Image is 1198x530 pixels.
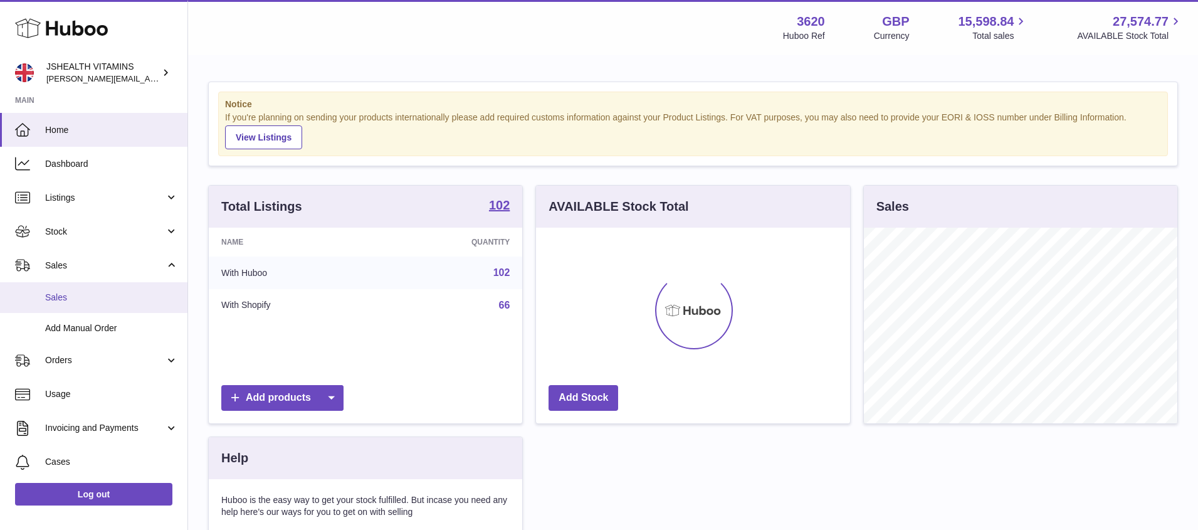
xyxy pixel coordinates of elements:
[46,73,251,83] span: [PERSON_NAME][EMAIL_ADDRESS][DOMAIN_NAME]
[221,385,344,411] a: Add products
[225,98,1161,110] strong: Notice
[45,354,165,366] span: Orders
[876,198,909,215] h3: Sales
[46,61,159,85] div: JSHEALTH VITAMINS
[209,289,378,322] td: With Shopify
[489,199,510,214] a: 102
[45,260,165,272] span: Sales
[45,422,165,434] span: Invoicing and Payments
[225,125,302,149] a: View Listings
[797,13,825,30] strong: 3620
[1113,13,1169,30] span: 27,574.77
[45,292,178,304] span: Sales
[225,112,1161,149] div: If you're planning on sending your products internationally please add required customs informati...
[493,267,510,278] a: 102
[45,192,165,204] span: Listings
[221,494,510,518] p: Huboo is the easy way to get your stock fulfilled. But incase you need any help here's our ways f...
[45,158,178,170] span: Dashboard
[958,13,1014,30] span: 15,598.84
[1077,30,1183,42] span: AVAILABLE Stock Total
[15,63,34,82] img: francesca@jshealthvitamins.com
[209,257,378,289] td: With Huboo
[882,13,909,30] strong: GBP
[221,198,302,215] h3: Total Listings
[874,30,910,42] div: Currency
[45,226,165,238] span: Stock
[549,198,688,215] h3: AVAILABLE Stock Total
[549,385,618,411] a: Add Stock
[783,30,825,42] div: Huboo Ref
[972,30,1028,42] span: Total sales
[958,13,1028,42] a: 15,598.84 Total sales
[499,300,510,310] a: 66
[378,228,523,257] th: Quantity
[45,456,178,468] span: Cases
[1077,13,1183,42] a: 27,574.77 AVAILABLE Stock Total
[221,450,248,467] h3: Help
[15,483,172,506] a: Log out
[45,124,178,136] span: Home
[45,322,178,334] span: Add Manual Order
[45,388,178,400] span: Usage
[209,228,378,257] th: Name
[489,199,510,211] strong: 102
